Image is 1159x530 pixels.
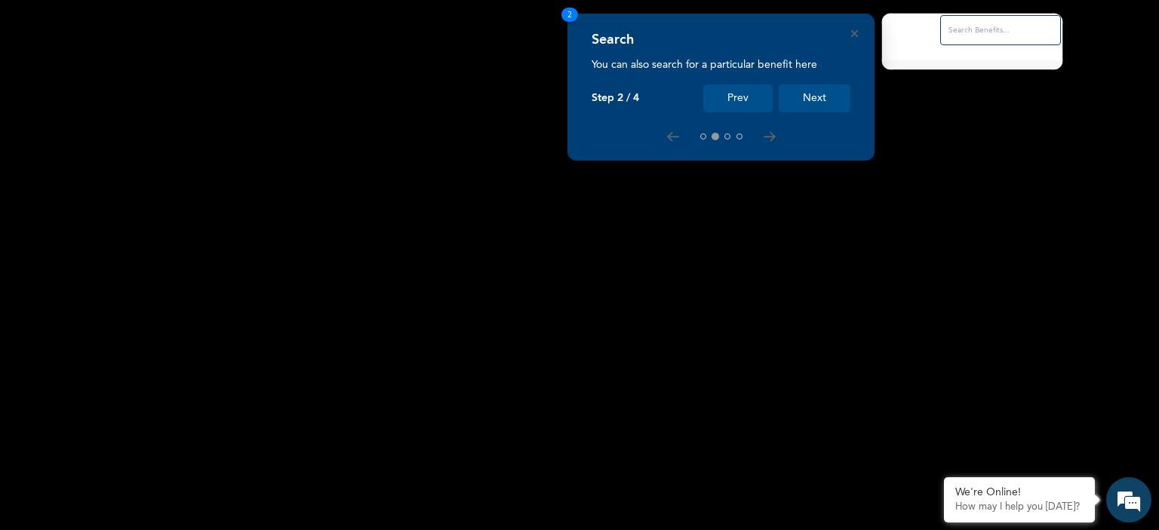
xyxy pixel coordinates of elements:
[592,57,850,72] p: You can also search for a particular benefit here
[779,84,850,112] button: Next
[955,501,1084,513] p: How may I help you today?
[592,92,639,105] p: Step 2 / 4
[703,84,773,112] button: Prev
[592,32,634,48] h4: Search
[851,30,858,37] button: Close
[561,8,578,22] span: 2
[940,15,1061,45] input: Search Benefits...
[955,486,1084,499] div: We're Online!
